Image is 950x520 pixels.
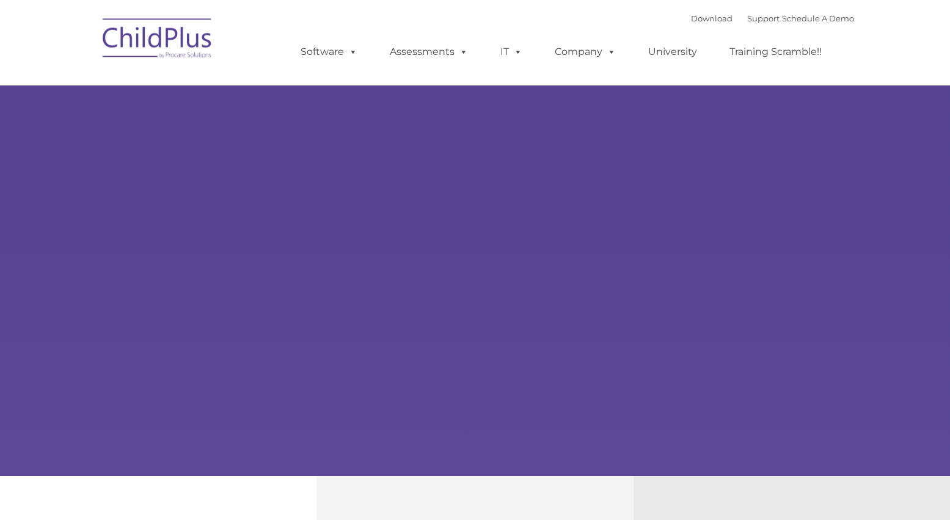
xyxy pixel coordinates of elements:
a: Company [543,40,628,64]
a: Schedule A Demo [782,13,854,23]
a: University [636,40,709,64]
a: Support [747,13,780,23]
font: | [691,13,854,23]
a: Download [691,13,733,23]
img: ChildPlus by Procare Solutions [97,10,219,71]
a: IT [488,40,535,64]
a: Software [288,40,370,64]
a: Assessments [378,40,480,64]
a: Training Scramble!! [717,40,834,64]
